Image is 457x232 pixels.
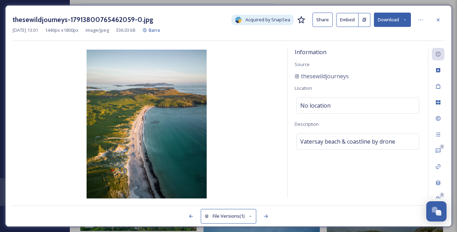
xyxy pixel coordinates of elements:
[245,16,290,23] span: Acquired by SnapSea
[295,72,349,80] a: thesewildjourneys
[300,137,395,146] span: Vatersay beach & coastline by drone
[295,121,319,127] span: Description
[13,15,153,25] h3: thesewildjourneys-17913800765462059-0.jpg
[295,48,326,56] span: Information
[201,209,257,223] button: File Versions(1)
[374,13,411,27] button: Download
[336,13,359,27] button: Embed
[426,201,447,222] button: Open Chat
[13,50,280,200] img: thesewildjourneys-17913800765462059-0.jpg
[301,72,349,80] span: thesewildjourneys
[45,27,79,34] span: 1440 px x 1800 px
[295,85,312,91] span: Location
[13,27,38,34] span: [DATE] 13:01
[86,27,109,34] span: image/jpeg
[312,13,333,27] button: Share
[440,193,444,197] div: 0
[295,61,310,67] span: Source
[235,16,242,23] img: snapsea-logo.png
[116,27,135,34] span: 336.03 kB
[440,144,444,149] div: 0
[149,27,160,33] span: Barra
[300,101,331,110] span: No location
